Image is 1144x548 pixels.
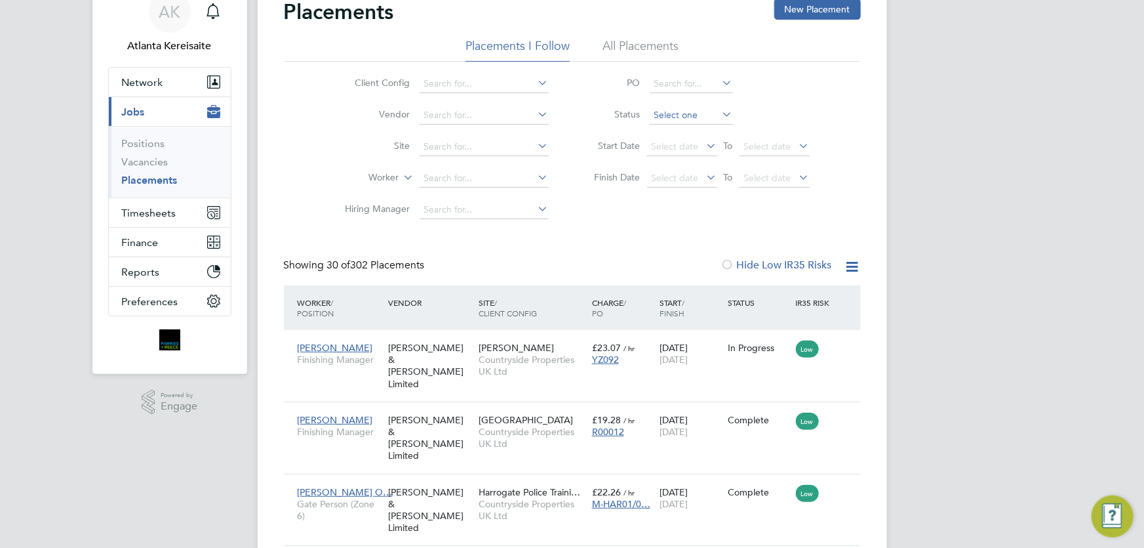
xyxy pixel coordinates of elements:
div: Worker [294,291,385,325]
span: Reports [122,266,160,278]
span: R00012 [592,426,624,438]
span: Harrogate Police Traini… [479,486,580,498]
span: Gate Person (Zone 6) [298,498,382,522]
span: / Client Config [479,297,537,318]
div: Site [475,291,589,325]
button: Finance [109,228,231,257]
span: / hr [623,488,635,497]
span: Finishing Manager [298,426,382,438]
input: Search for... [420,138,549,156]
span: £19.28 [592,414,621,426]
div: Charge [589,291,657,325]
span: [PERSON_NAME] [298,342,373,354]
label: Finish Date [582,171,641,183]
span: Countryside Properties UK Ltd [479,498,585,522]
div: In Progress [728,342,789,354]
span: Select date [744,140,791,152]
span: £22.26 [592,486,621,498]
span: Timesheets [122,207,176,219]
span: Countryside Properties UK Ltd [479,426,585,450]
div: Complete [728,486,789,498]
label: Status [582,108,641,120]
span: [DATE] [660,498,688,510]
li: All Placements [602,38,679,62]
div: Showing [284,259,427,272]
button: Timesheets [109,198,231,227]
span: Select date [744,172,791,184]
a: Vacancies [122,156,168,168]
span: / hr [623,415,635,425]
div: Status [724,291,793,314]
span: [GEOGRAPHIC_DATA] [479,414,573,426]
label: Worker [324,171,399,184]
label: Vendor [335,108,410,120]
label: Hide Low IR35 Risks [721,259,832,272]
label: PO [582,77,641,89]
span: Low [796,485,819,502]
input: Search for... [420,169,549,188]
a: Positions [122,137,165,150]
span: Engage [161,401,197,412]
div: [DATE] [656,335,724,372]
span: / Finish [660,297,684,318]
a: Powered byEngage [142,390,197,415]
button: Reports [109,257,231,286]
span: AK [159,3,180,20]
span: Select date [652,172,699,184]
span: M-HAR01/0… [592,498,650,510]
span: Countryside Properties UK Ltd [479,354,585,377]
button: Preferences [109,287,231,316]
span: / Position [298,297,334,318]
span: Network [122,76,163,89]
a: Placements [122,174,178,186]
div: [PERSON_NAME] & [PERSON_NAME] Limited [385,408,475,469]
span: / PO [592,297,626,318]
span: Preferences [122,295,178,308]
div: Start [656,291,724,325]
a: [PERSON_NAME]Finishing Manager[PERSON_NAME] & [PERSON_NAME] Limited[GEOGRAPHIC_DATA]Countryside P... [294,407,861,418]
label: Client Config [335,77,410,89]
input: Search for... [420,201,549,219]
span: [PERSON_NAME] O… [298,486,393,498]
div: [DATE] [656,408,724,444]
a: [PERSON_NAME] O…Gate Person (Zone 6)[PERSON_NAME] & [PERSON_NAME] LimitedHarrogate Police Traini…... [294,479,861,490]
input: Search for... [420,106,549,125]
span: / hr [623,343,635,353]
div: Jobs [109,126,231,198]
div: [PERSON_NAME] & [PERSON_NAME] Limited [385,335,475,396]
a: [PERSON_NAME]Finishing Manager[PERSON_NAME] & [PERSON_NAME] Limited[PERSON_NAME]Countryside Prope... [294,335,861,346]
span: [DATE] [660,426,688,438]
li: Placements I Follow [465,38,570,62]
span: £23.07 [592,342,621,354]
span: To [720,137,737,154]
span: YZ092 [592,354,619,366]
span: Finishing Manager [298,354,382,366]
span: [DATE] [660,354,688,366]
label: Hiring Manager [335,203,410,215]
span: Low [796,413,819,430]
span: Select date [652,140,699,152]
span: Powered by [161,390,197,401]
span: Finance [122,236,159,249]
div: IR35 Risk [793,291,838,314]
label: Start Date [582,140,641,152]
span: 30 of [327,259,351,272]
img: bromak-logo-retina.png [159,329,180,350]
span: [PERSON_NAME] [298,414,373,426]
div: Vendor [385,291,475,314]
div: [DATE] [656,480,724,516]
input: Search for... [650,75,733,93]
a: Go to home page [108,329,231,350]
span: Jobs [122,106,145,118]
input: Select one [650,106,733,125]
label: Site [335,140,410,152]
div: [PERSON_NAME] & [PERSON_NAME] Limited [385,480,475,541]
span: Low [796,341,819,358]
span: To [720,169,737,186]
button: Network [109,68,231,96]
div: Complete [728,414,789,426]
span: 302 Placements [327,259,425,272]
button: Jobs [109,97,231,126]
span: Atlanta Kereisaite [108,38,231,54]
button: Engage Resource Center [1092,495,1134,537]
